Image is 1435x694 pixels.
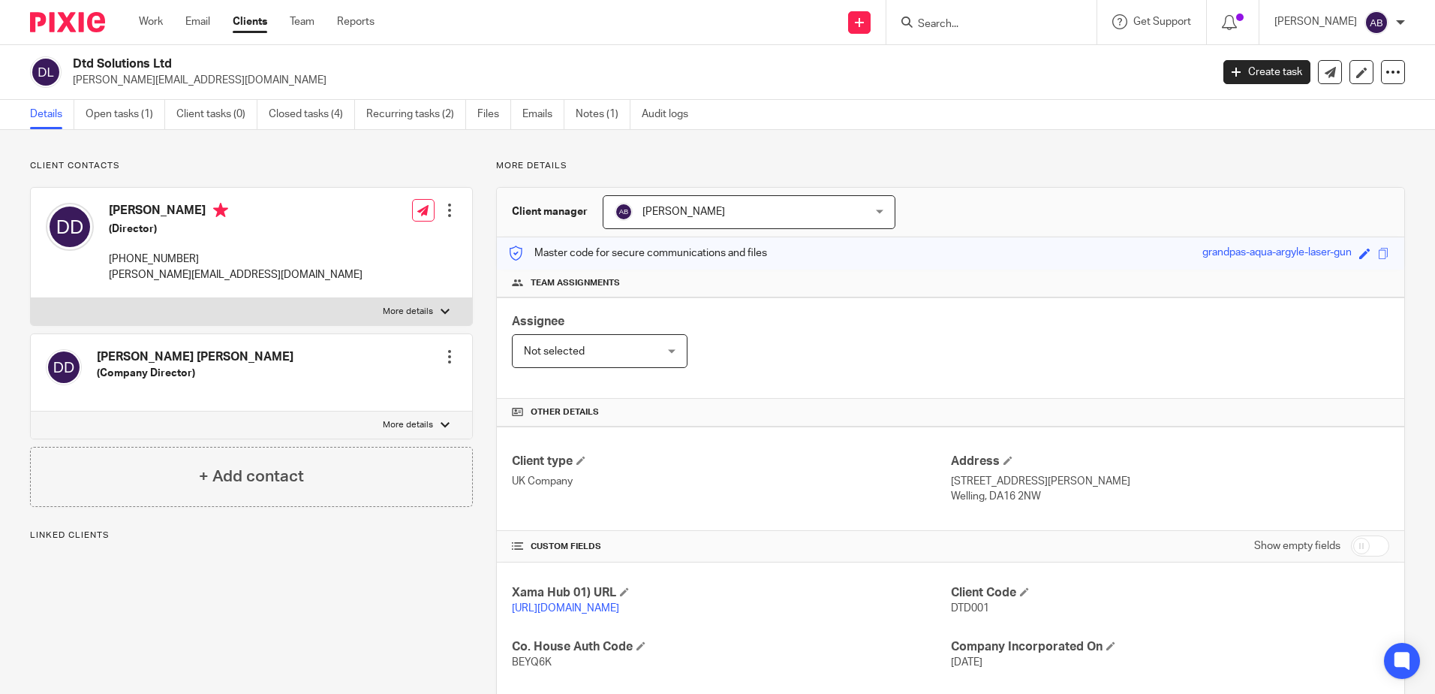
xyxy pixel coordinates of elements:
[951,603,989,614] span: DTD001
[199,465,304,488] h4: + Add contact
[642,100,699,129] a: Audit logs
[951,454,1389,469] h4: Address
[615,203,633,221] img: svg%3E
[30,56,62,88] img: svg%3E
[531,406,599,418] span: Other details
[951,474,1389,489] p: [STREET_ADDRESS][PERSON_NAME]
[512,454,950,469] h4: Client type
[73,56,975,72] h2: Dtd Solutions Ltd
[290,14,314,29] a: Team
[512,585,950,601] h4: Xama Hub 01) URL
[109,203,363,222] h4: [PERSON_NAME]
[383,419,433,431] p: More details
[30,530,473,542] p: Linked clients
[477,100,511,129] a: Files
[916,18,1051,32] input: Search
[512,603,619,614] a: [URL][DOMAIN_NAME]
[512,474,950,489] p: UK Company
[512,204,588,219] h3: Client manager
[1133,17,1191,27] span: Get Support
[531,277,620,289] span: Team assignments
[951,585,1389,601] h4: Client Code
[30,160,473,172] p: Client contacts
[269,100,355,129] a: Closed tasks (4)
[951,489,1389,504] p: Welling, DA16 2NW
[30,12,105,32] img: Pixie
[1254,539,1340,554] label: Show empty fields
[508,246,767,261] p: Master code for secure communications and files
[1364,11,1388,35] img: svg%3E
[1202,245,1352,262] div: grandpas-aqua-argyle-laser-gun
[337,14,375,29] a: Reports
[46,349,82,385] img: svg%3E
[512,541,950,553] h4: CUSTOM FIELDS
[86,100,165,129] a: Open tasks (1)
[139,14,163,29] a: Work
[496,160,1405,172] p: More details
[97,349,293,365] h4: [PERSON_NAME] [PERSON_NAME]
[176,100,257,129] a: Client tasks (0)
[512,657,552,668] span: BEYQ6K
[109,222,363,237] h5: (Director)
[213,203,228,218] i: Primary
[951,657,982,668] span: [DATE]
[97,366,293,381] h5: (Company Director)
[1274,14,1357,29] p: [PERSON_NAME]
[73,73,1201,88] p: [PERSON_NAME][EMAIL_ADDRESS][DOMAIN_NAME]
[383,306,433,318] p: More details
[109,267,363,282] p: [PERSON_NAME][EMAIL_ADDRESS][DOMAIN_NAME]
[109,252,363,267] p: [PHONE_NUMBER]
[30,100,74,129] a: Details
[576,100,630,129] a: Notes (1)
[522,100,564,129] a: Emails
[185,14,210,29] a: Email
[233,14,267,29] a: Clients
[524,346,585,357] span: Not selected
[642,207,725,217] span: [PERSON_NAME]
[366,100,466,129] a: Recurring tasks (2)
[512,639,950,655] h4: Co. House Auth Code
[951,639,1389,655] h4: Company Incorporated On
[1223,60,1310,84] a: Create task
[46,203,94,251] img: svg%3E
[512,315,564,327] span: Assignee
